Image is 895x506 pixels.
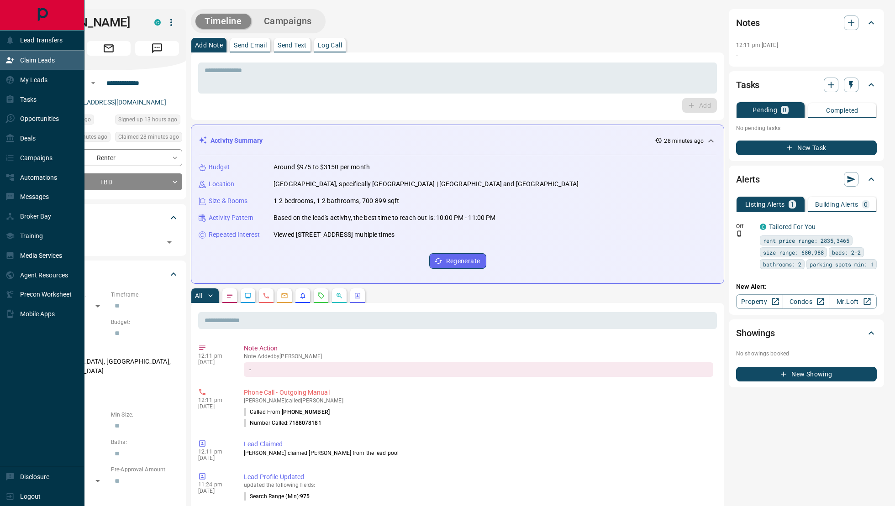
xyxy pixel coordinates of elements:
svg: Lead Browsing Activity [244,292,252,299]
div: Activity Summary28 minutes ago [199,132,716,149]
p: Baths: [111,438,179,446]
svg: Emails [281,292,288,299]
p: Send Text [278,42,307,48]
p: Note Added by [PERSON_NAME] [244,353,713,360]
a: Condos [783,294,830,309]
h1: [PERSON_NAME] [38,15,141,30]
span: Email [87,41,131,56]
div: Criteria [38,263,179,285]
p: [PERSON_NAME] claimed [PERSON_NAME] from the lead pool [244,449,713,457]
p: 11:24 pm [198,481,230,488]
p: - [736,51,877,61]
button: Open [88,78,99,89]
a: [EMAIL_ADDRESS][DOMAIN_NAME] [63,99,166,106]
h2: Showings [736,326,775,340]
span: 975 [300,493,310,500]
p: Off [736,222,754,230]
p: 28 minutes ago [664,137,704,145]
p: 12:11 pm [198,449,230,455]
p: 0 [783,107,786,113]
div: TBD [38,173,182,190]
p: Activity Pattern [209,213,253,223]
p: No pending tasks [736,121,877,135]
p: [DATE] [198,488,230,494]
p: Number Called: [244,419,321,427]
p: Lead Profile Updated [244,472,713,482]
svg: Opportunities [336,292,343,299]
p: Viewed [STREET_ADDRESS] multiple times [274,230,395,240]
p: Budget [209,162,230,172]
div: Tasks [736,74,877,96]
span: size range: 680,988 [763,248,824,257]
span: [PHONE_NUMBER] [282,409,330,415]
span: Signed up 13 hours ago [118,115,177,124]
p: Based on the lead's activity, the best time to reach out is: 10:00 PM - 11:00 PM [274,213,496,223]
p: 12:11 pm [198,397,230,403]
div: Tags [38,207,179,229]
p: updated the following fields: [244,482,713,488]
button: New Showing [736,367,877,381]
p: 12:11 pm [DATE] [736,42,778,48]
span: parking spots min: 1 [810,260,874,269]
svg: Requests [317,292,325,299]
p: Pending [753,107,777,113]
span: Claimed 28 minutes ago [118,132,179,141]
div: Renter [38,149,182,166]
div: Notes [736,12,877,34]
p: Log Call [318,42,342,48]
div: condos.ca [760,224,766,230]
p: Building Alerts [815,201,858,208]
p: [DATE] [198,403,230,410]
p: Search Range (Min) : [244,492,310,501]
p: Min Size: [111,411,179,419]
p: Around $975 to $3150 per month [274,162,370,172]
p: Repeated Interest [209,230,260,240]
p: [PERSON_NAME] called [PERSON_NAME] [244,397,713,404]
p: [GEOGRAPHIC_DATA], specifically [GEOGRAPHIC_DATA] | [GEOGRAPHIC_DATA] and [GEOGRAPHIC_DATA] [274,179,579,189]
p: Activity Summary [211,136,263,146]
p: Size & Rooms [209,196,248,206]
h2: Tasks [736,78,759,92]
p: Motivation: [38,383,179,391]
div: - [244,362,713,377]
a: Property [736,294,783,309]
span: bathrooms: 2 [763,260,801,269]
p: Budget: [111,318,179,326]
p: Called From: [244,408,330,416]
a: Tailored For You [769,223,816,230]
p: Listing Alerts [745,201,785,208]
span: 7188078181 [289,420,321,426]
svg: Notes [226,292,233,299]
h2: Notes [736,16,760,30]
p: 0 [864,201,868,208]
p: No showings booked [736,350,877,358]
svg: Push Notification Only [736,230,742,237]
button: Timeline [195,14,251,29]
p: Timeframe: [111,291,179,299]
p: [DATE] [198,455,230,461]
p: [GEOGRAPHIC_DATA], [GEOGRAPHIC_DATA], [GEOGRAPHIC_DATA] [38,354,179,379]
svg: Agent Actions [354,292,361,299]
span: Message [135,41,179,56]
button: Campaigns [255,14,321,29]
p: Credit Score: [38,493,179,501]
p: Pre-Approval Amount: [111,465,179,474]
p: Completed [826,107,858,114]
div: Tue Oct 14 2025 [115,132,182,145]
div: Showings [736,322,877,344]
svg: Listing Alerts [299,292,306,299]
span: rent price range: 2835,3465 [763,236,849,245]
p: Add Note [195,42,223,48]
button: New Task [736,141,877,155]
p: Lead Claimed [244,439,713,449]
p: Location [209,179,234,189]
p: [DATE] [198,359,230,365]
p: Send Email [234,42,267,48]
div: Alerts [736,168,877,190]
p: 1 [790,201,794,208]
button: Regenerate [429,253,486,269]
p: Phone Call - Outgoing Manual [244,388,713,397]
p: New Alert: [736,282,877,292]
a: Mr.Loft [830,294,877,309]
h2: Alerts [736,172,760,187]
